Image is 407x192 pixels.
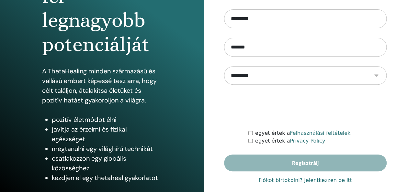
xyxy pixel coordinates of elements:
[52,154,162,173] li: csatlakozzon egy globális közösséghez
[52,144,162,154] li: megtanulni egy világhírű technikát
[256,94,355,120] iframe: reCAPTCHA
[52,115,162,124] li: pozitív életmódot élni
[52,124,162,144] li: javítja az érzelmi és fizikai egészséget
[52,173,162,183] li: kezdjen el egy thetaheal gyakorlatot
[42,66,162,105] p: A ThetaHealing minden származású és vallású embert képessé tesz arra, hogy célt találjon, átalakí...
[255,137,325,145] label: egyet értek a
[255,129,350,137] label: egyet értek a
[259,176,352,184] a: Fiókot birtokolni? Jelentkezzen be itt
[290,130,350,136] a: Felhasználási feltételek
[290,138,325,144] a: Privacy Policy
